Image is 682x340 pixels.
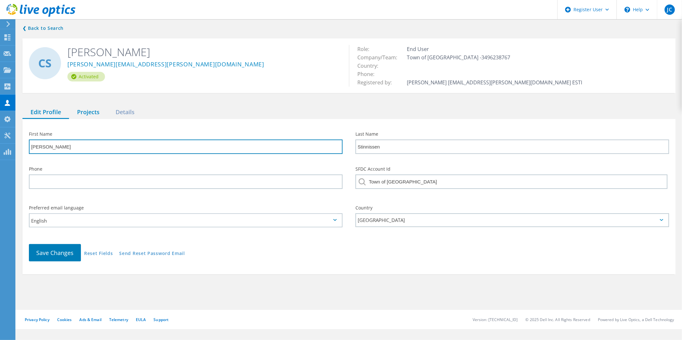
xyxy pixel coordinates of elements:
[36,249,74,257] span: Save Changes
[29,206,343,210] label: Preferred email language
[598,317,674,322] li: Powered by Live Optics, a Dell Technology
[6,13,75,18] a: Live Optics Dashboard
[67,61,264,68] a: [PERSON_NAME][EMAIL_ADDRESS][PERSON_NAME][DOMAIN_NAME]
[407,54,517,61] span: Town of [GEOGRAPHIC_DATA] -3496238767
[473,317,518,322] li: Version: [TECHNICAL_ID]
[22,106,69,119] div: Edit Profile
[57,317,72,322] a: Cookies
[355,213,669,227] div: [GEOGRAPHIC_DATA]
[29,132,343,136] label: First Name
[119,251,185,257] a: Send Reset Password Email
[25,317,49,322] a: Privacy Policy
[84,251,113,257] a: Reset Fields
[355,167,669,171] label: SFDC Account Id
[29,167,343,171] label: Phone
[39,58,52,69] span: CS
[153,317,169,322] a: Support
[526,317,590,322] li: © 2025 Dell Inc. All Rights Reserved
[109,317,128,322] a: Telemetry
[67,72,105,81] div: Activated
[357,54,404,61] span: Company/Team:
[405,45,584,53] td: End User
[29,244,81,261] button: Save Changes
[355,206,669,210] label: Country
[625,7,630,13] svg: \n
[67,45,339,59] h2: [PERSON_NAME]
[405,78,584,87] td: [PERSON_NAME] [EMAIL_ADDRESS][PERSON_NAME][DOMAIN_NAME] ESTI
[108,106,143,119] div: Details
[357,62,385,69] span: Country:
[357,46,376,53] span: Role:
[667,7,672,12] span: JC
[357,79,398,86] span: Registered by:
[355,132,669,136] label: Last Name
[357,71,381,78] span: Phone:
[22,24,64,32] a: Back to search
[80,317,101,322] a: Ads & Email
[69,106,108,119] div: Projects
[136,317,146,322] a: EULA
